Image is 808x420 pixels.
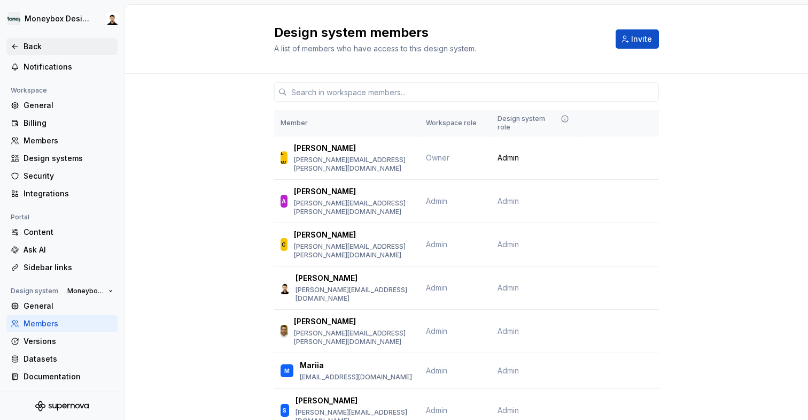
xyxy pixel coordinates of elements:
a: General [6,297,118,315]
a: Billing [6,114,118,132]
div: General [24,301,113,311]
span: Admin [426,283,447,292]
p: [PERSON_NAME][EMAIL_ADDRESS][PERSON_NAME][DOMAIN_NAME] [294,156,413,173]
p: Mariia [300,360,324,371]
a: Content [6,224,118,241]
span: Admin [498,196,519,207]
img: c17557e8-ebdc-49e2-ab9e-7487adcf6d53.png [7,12,20,25]
a: Datasets [6,350,118,368]
div: Integrations [24,188,113,199]
img: Derek [106,12,119,25]
div: Documentation [24,371,113,382]
a: Documentation [6,368,118,385]
div: Security [24,171,113,181]
div: Content [24,227,113,238]
th: Workspace role [419,110,491,136]
span: Admin [498,365,519,376]
div: Design system [6,285,63,297]
div: General [24,100,113,111]
div: LW [281,147,288,169]
div: C [282,239,286,250]
div: Design systems [24,153,113,164]
span: Admin [498,405,519,416]
p: [PERSON_NAME] [296,395,358,406]
a: Members [6,132,118,149]
p: [PERSON_NAME][EMAIL_ADDRESS][DOMAIN_NAME] [296,286,413,303]
div: Design system role [498,114,571,132]
div: M [284,365,290,376]
a: Back [6,38,118,55]
p: [PERSON_NAME] [294,143,356,154]
span: A list of members who have access to this design system. [274,44,476,53]
p: [PERSON_NAME][EMAIL_ADDRESS][PERSON_NAME][DOMAIN_NAME] [294,199,413,216]
span: Admin [498,152,519,163]
div: Portal [6,211,34,224]
span: Admin [498,326,519,337]
div: A [282,196,286,207]
div: Datasets [24,354,113,364]
p: [PERSON_NAME][EMAIL_ADDRESS][PERSON_NAME][DOMAIN_NAME] [294,329,413,346]
a: Ask AI [6,241,118,258]
button: Moneybox Design SystemDerek [2,7,122,30]
span: Admin [426,196,447,205]
p: [EMAIL_ADDRESS][DOMAIN_NAME] [300,373,412,381]
input: Search in workspace members... [287,82,659,102]
img: Jamie [281,325,288,338]
span: Admin [426,326,447,335]
span: Admin [426,240,447,249]
a: Security [6,167,118,185]
p: [PERSON_NAME][EMAIL_ADDRESS][PERSON_NAME][DOMAIN_NAME] [294,242,413,259]
div: Notifications [24,62,113,72]
a: General [6,97,118,114]
p: [PERSON_NAME] [294,230,356,240]
button: Invite [616,29,659,49]
span: Invite [631,34,652,44]
a: Integrations [6,185,118,202]
th: Member [274,110,419,136]
div: Versions [24,336,113,347]
div: Sidebar links [24,262,113,273]
div: Workspace [6,84,51,97]
div: Members [24,318,113,329]
p: [PERSON_NAME] [294,186,356,197]
div: Back [24,41,113,52]
div: Ask AI [24,245,113,255]
a: Sidebar links [6,259,118,276]
div: Moneybox Design System [25,13,93,24]
span: Admin [498,282,519,293]
span: Admin [426,406,447,415]
div: Billing [24,118,113,128]
span: Admin [426,366,447,375]
a: Design systems [6,150,118,167]
div: S [283,405,286,416]
span: Moneybox Design System [67,287,104,295]
p: [PERSON_NAME] [296,273,358,284]
a: Notifications [6,58,118,75]
img: Derek [281,281,290,294]
span: Owner [426,153,449,162]
a: Members [6,315,118,332]
div: Members [24,135,113,146]
p: [PERSON_NAME] [294,316,356,327]
a: Versions [6,333,118,350]
h2: Design system members [274,24,603,41]
svg: Supernova Logo [35,401,89,411]
span: Admin [498,239,519,250]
